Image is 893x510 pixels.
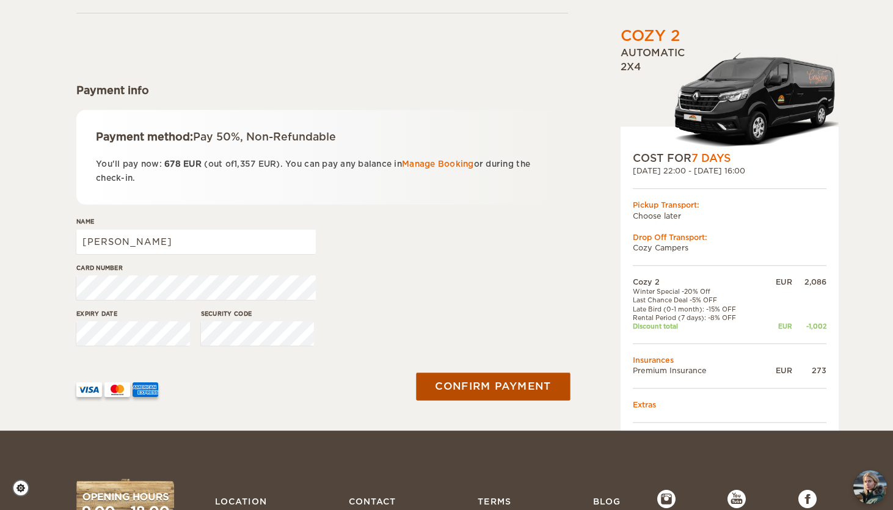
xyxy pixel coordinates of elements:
div: Cozy 2 [621,26,680,46]
span: 1,357 [234,159,255,169]
span: Pay 50%, Non-Refundable [193,131,336,143]
span: EUR [183,159,202,169]
label: Card number [76,263,316,272]
div: EUR [763,277,792,287]
img: Langur-m-c-logo-2.png [669,50,839,151]
div: EUR [763,365,792,376]
span: 7 Days [691,152,731,164]
td: Last Chance Deal -5% OFF [633,296,763,305]
span: EUR [258,159,277,169]
button: Confirm payment [416,373,570,401]
a: Cookie settings [12,479,37,497]
p: You'll pay now: (out of ). You can pay any balance in or during the check-in. [96,157,549,186]
td: Insurances [633,355,826,365]
td: Cozy 2 [633,277,763,287]
td: Choose later [633,211,826,221]
div: Automatic 2x4 [621,47,839,151]
td: Extras [633,399,826,410]
div: [DATE] 22:00 - [DATE] 16:00 [633,166,826,177]
img: mastercard [104,382,130,397]
div: -1,002 [792,322,826,331]
div: EUR [763,322,792,331]
img: Freyja at Cozy Campers [853,470,887,504]
td: Rental Period (7 days): -8% OFF [633,313,763,322]
div: COST FOR [633,151,826,166]
div: Pickup Transport: [633,200,826,211]
div: Payment method: [96,129,549,144]
button: chat-button [853,470,887,504]
label: Name [76,217,316,226]
td: Winter Special -20% Off [633,287,763,296]
a: Manage Booking [402,159,474,169]
td: Cozy Campers [633,242,826,253]
div: Payment info [76,83,568,98]
img: AMEX [133,382,158,397]
td: Discount total [633,322,763,331]
label: Security code [201,309,315,318]
td: Late Bird (0-1 month): -15% OFF [633,305,763,313]
span: 678 [164,159,181,169]
img: VISA [76,382,102,397]
label: Expiry date [76,309,190,318]
div: 273 [792,365,826,376]
div: 2,086 [792,277,826,287]
div: Drop Off Transport: [633,232,826,242]
td: Premium Insurance [633,365,763,376]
